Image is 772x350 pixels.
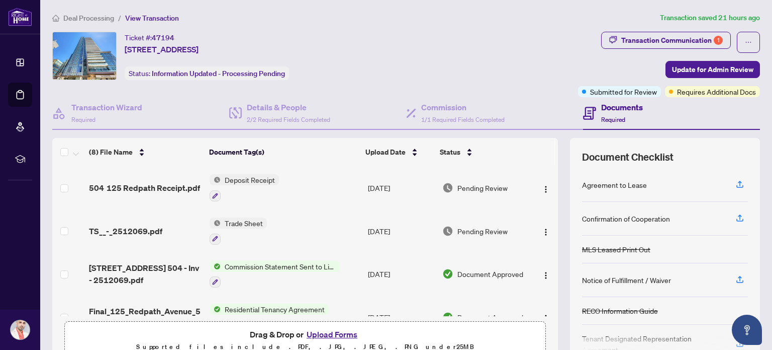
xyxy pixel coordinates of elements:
[542,271,550,279] img: Logo
[63,14,114,23] span: Deal Processing
[152,33,174,42] span: 47194
[221,218,267,229] span: Trade Sheet
[71,101,142,113] h4: Transaction Wizard
[745,39,752,46] span: ellipsis
[221,304,329,315] span: Residential Tenancy Agreement
[442,182,453,193] img: Document Status
[210,261,340,288] button: Status IconCommission Statement Sent to Listing Brokerage
[365,147,406,158] span: Upload Date
[542,185,550,193] img: Logo
[542,228,550,236] img: Logo
[152,69,285,78] span: Information Updated - Processing Pending
[582,244,650,255] div: MLS Leased Print Out
[601,32,731,49] button: Transaction Communication1
[221,261,340,272] span: Commission Statement Sent to Listing Brokerage
[582,305,658,316] div: RECO Information Guide
[364,166,438,209] td: [DATE]
[665,61,760,78] button: Update for Admin Review
[582,274,671,286] div: Notice of Fulfillment / Waiver
[125,14,179,23] span: View Transaction
[11,320,30,339] img: Profile Icon
[538,180,554,196] button: Logo
[421,101,505,113] h4: Commission
[89,262,202,286] span: [STREET_ADDRESS] 504 - Inv - 2512069.pdf
[457,226,508,237] span: Pending Review
[601,116,625,123] span: Required
[457,312,523,323] span: Document Approved
[582,150,673,164] span: Document Checklist
[52,15,59,22] span: home
[205,138,362,166] th: Document Tag(s)
[210,304,346,331] button: Status IconResidential Tenancy Agreement
[442,312,453,323] img: Document Status
[89,147,133,158] span: (8) File Name
[621,32,723,48] div: Transaction Communication
[210,261,221,272] img: Status Icon
[364,209,438,253] td: [DATE]
[364,253,438,296] td: [DATE]
[210,174,279,201] button: Status IconDeposit Receipt
[590,86,657,97] span: Submitted for Review
[89,225,162,237] span: TS__-_2512069.pdf
[542,314,550,322] img: Logo
[125,43,199,55] span: [STREET_ADDRESS]
[457,268,523,279] span: Document Approved
[538,309,554,325] button: Logo
[440,147,460,158] span: Status
[210,304,221,315] img: Status Icon
[582,213,670,224] div: Confirmation of Cooperation
[250,328,360,341] span: Drag & Drop or
[364,296,438,339] td: [DATE]
[8,8,32,26] img: logo
[582,179,647,190] div: Agreement to Lease
[304,328,360,341] button: Upload Forms
[221,174,279,185] span: Deposit Receipt
[85,138,205,166] th: (8) File Name
[210,174,221,185] img: Status Icon
[53,32,116,80] img: IMG-C12303441_1.jpg
[457,182,508,193] span: Pending Review
[436,138,528,166] th: Status
[442,226,453,237] img: Document Status
[125,32,174,43] div: Ticket #:
[247,101,330,113] h4: Details & People
[660,12,760,24] article: Transaction saved 21 hours ago
[714,36,723,45] div: 1
[247,116,330,123] span: 2/2 Required Fields Completed
[89,182,200,194] span: 504 125 Redpath Receipt.pdf
[118,12,121,24] li: /
[125,66,289,80] div: Status:
[601,101,643,113] h4: Documents
[71,116,95,123] span: Required
[210,218,221,229] img: Status Icon
[210,218,267,245] button: Status IconTrade Sheet
[538,223,554,239] button: Logo
[89,305,202,329] span: Final_125_Redpath_Avenue_504.pdf
[361,138,436,166] th: Upload Date
[538,266,554,282] button: Logo
[421,116,505,123] span: 1/1 Required Fields Completed
[442,268,453,279] img: Document Status
[672,61,753,78] span: Update for Admin Review
[677,86,756,97] span: Requires Additional Docs
[732,315,762,345] button: Open asap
